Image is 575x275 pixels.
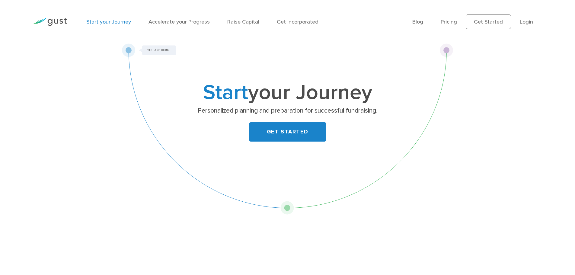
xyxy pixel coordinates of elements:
img: Gust Logo [33,18,67,26]
a: Get Incorporated [277,19,318,25]
span: Start [203,80,248,105]
a: Raise Capital [227,19,259,25]
h1: your Journey [168,83,407,102]
a: Get Started [466,14,511,29]
p: Personalized planning and preparation for successful fundraising. [171,107,404,115]
a: Pricing [441,19,457,25]
a: Start your Journey [86,19,131,25]
a: Accelerate your Progress [149,19,210,25]
a: GET STARTED [249,122,326,142]
a: Login [520,19,533,25]
a: Blog [412,19,423,25]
